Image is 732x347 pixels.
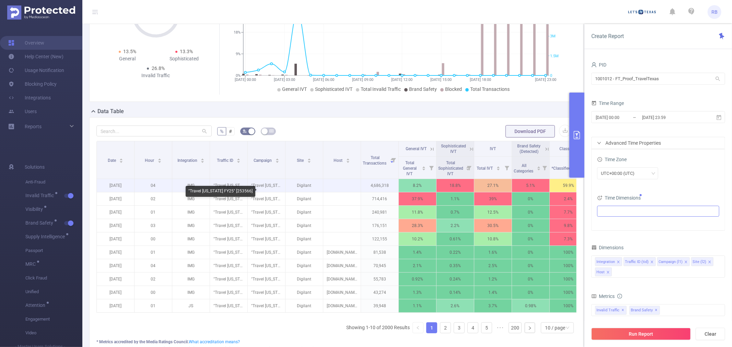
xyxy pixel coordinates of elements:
[172,219,210,232] p: IMG
[235,77,256,82] tspan: [DATE] 00:00
[474,246,512,259] p: 1.6%
[177,158,198,163] span: Integration
[323,246,361,259] p: [DOMAIN_NAME]
[427,323,437,333] a: 1
[248,206,285,219] p: "Travel [US_STATE] FY25" [253566]
[286,246,323,259] p: Digilant
[307,160,311,162] i: icon: caret-down
[550,273,587,286] p: 100%
[286,273,323,286] p: Digilant
[468,323,478,333] a: 4
[445,86,462,92] span: Blocked
[158,157,162,161] div: Sort
[135,273,172,286] p: 02
[25,326,82,340] span: Video
[430,77,452,82] tspan: [DATE] 15:00
[25,262,38,266] span: MRC
[172,206,210,219] p: IMG
[25,220,56,225] span: Brand Safety
[7,5,75,20] img: Protected Media
[422,165,426,167] i: icon: caret-up
[518,144,541,154] span: Brand Safety (Detected)
[361,206,398,219] p: 240,981
[474,299,512,312] p: 3.7%
[313,77,334,82] tspan: [DATE] 06:00
[454,323,464,333] a: 3
[440,322,451,333] li: 2
[8,91,51,105] a: Integrations
[502,157,512,179] i: Filter menu
[509,322,522,333] li: 200
[8,105,37,118] a: Users
[464,157,474,179] i: Filter menu
[307,157,311,161] div: Sort
[286,259,323,272] p: Digilant
[172,246,210,259] p: IMG
[25,244,82,258] span: Passport
[135,286,172,299] p: 00
[189,339,240,344] a: What accreditation means?
[274,77,295,82] tspan: [DATE] 03:00
[550,192,587,205] p: 2.4%
[474,286,512,299] p: 1.4%
[346,160,350,162] i: icon: caret-down
[361,179,398,192] p: 4,686,318
[8,77,57,91] a: Blocking Policy
[650,260,654,264] i: icon: close
[512,299,549,312] p: 0.98%
[201,157,205,159] i: icon: caret-up
[8,63,64,77] a: Usage Notification
[286,206,323,219] p: Digilant
[276,157,279,159] i: icon: caret-up
[625,258,649,266] div: Traffic ID (tid)
[591,62,606,68] span: PID
[409,86,437,92] span: Brand Safety
[97,192,134,205] p: [DATE]
[437,299,474,312] p: 2.6%
[551,166,572,171] span: *Classified
[145,158,155,163] span: Hour
[25,124,42,129] span: Reports
[622,306,625,314] span: ✕
[512,259,549,272] p: 0%
[470,77,491,82] tspan: [DATE] 18:00
[506,125,555,137] button: Download PDF
[361,246,398,259] p: 81,538
[550,259,587,272] p: 100%
[135,179,172,192] p: 04
[659,258,683,266] div: Campaign (l1)
[119,157,123,159] i: icon: caret-up
[437,286,474,299] p: 0.14%
[210,206,247,219] p: "Travel [US_STATE]" [28552]
[708,260,711,264] i: icon: close
[545,323,565,333] div: 10 / page
[601,168,639,179] div: UTC+00:00 (UTC)
[307,157,311,159] i: icon: caret-up
[403,160,417,176] span: Total General IVT
[550,73,552,78] tspan: 0
[172,273,210,286] p: IMG
[550,34,556,39] tspan: 3M
[617,294,622,299] i: icon: info-circle
[323,259,361,272] p: [DOMAIN_NAME]
[180,49,193,54] span: 13.3%
[152,65,165,71] span: 26.8%
[399,286,436,299] p: 1.3%
[135,232,172,246] p: 00
[427,157,436,179] i: Filter menu
[210,286,247,299] p: "Travel [US_STATE]" [28552]
[474,259,512,272] p: 2.5%
[135,299,172,312] p: 01
[361,286,398,299] p: 43,274
[25,193,56,198] span: Invalid Traffic
[248,192,285,205] p: "Travel [US_STATE] FY25" [253566]
[361,86,401,92] span: Total Invalid Traffic
[248,259,285,272] p: "Travel [US_STATE] FY25" [253566]
[172,286,210,299] p: IMG
[97,107,124,116] h2: Data Table
[248,299,285,312] p: "Travel [US_STATE] FY25" [253566]
[234,30,241,35] tspan: 18%
[97,206,134,219] p: [DATE]
[512,192,549,205] p: 0%
[474,206,512,219] p: 12.5%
